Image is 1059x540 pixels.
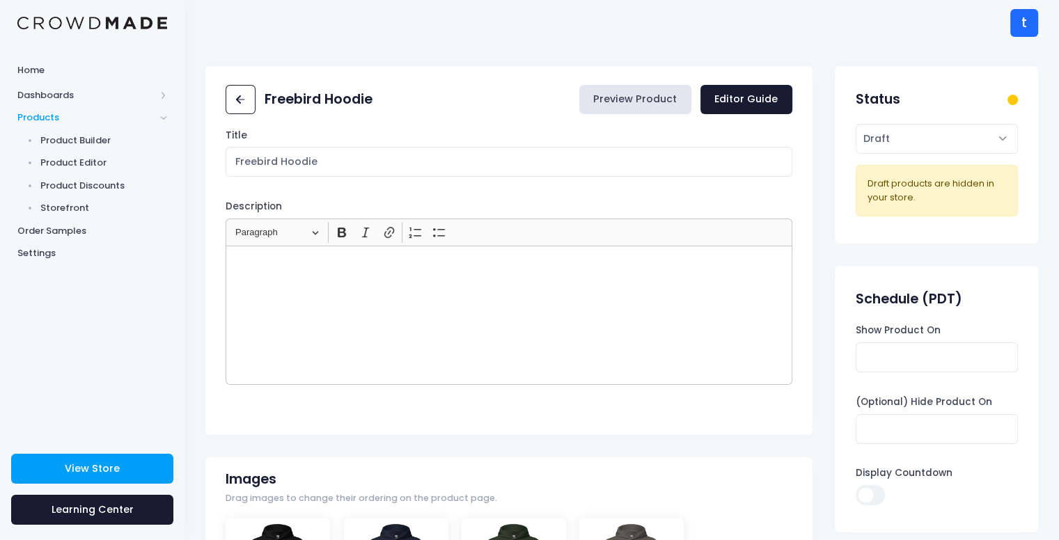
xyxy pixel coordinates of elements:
div: Editor toolbar [226,219,792,246]
span: Products [17,111,155,125]
span: Home [17,63,167,77]
span: Dashboards [17,88,155,102]
span: Paragraph [235,224,308,241]
button: Paragraph [229,222,325,244]
span: View Store [65,461,120,475]
a: Preview Product [579,85,691,115]
a: View Store [11,454,173,484]
label: Title [226,129,247,143]
h2: Status [856,91,900,107]
span: Order Samples [17,224,167,238]
h2: Images [226,471,276,487]
label: Show Product On [856,324,941,337]
label: Display Countdown [856,466,952,480]
div: Draft products are hidden in your store. [868,177,1006,204]
label: (Optional) Hide Product On [856,395,992,409]
a: Editor Guide [700,85,792,115]
span: Storefront [40,201,168,215]
span: Drag images to change their ordering on the product page. [226,492,497,505]
label: Description [226,200,282,214]
div: Rich Text Editor, main [226,246,792,385]
span: Product Builder [40,134,168,148]
span: Product Discounts [40,179,168,193]
span: Settings [17,246,167,260]
span: Product Editor [40,156,168,170]
h2: Schedule (PDT) [856,291,962,307]
span: Learning Center [52,502,134,516]
h2: Freebird Hoodie [265,91,372,107]
img: Logo [17,17,167,30]
a: Learning Center [11,495,173,525]
div: t [1010,9,1038,37]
